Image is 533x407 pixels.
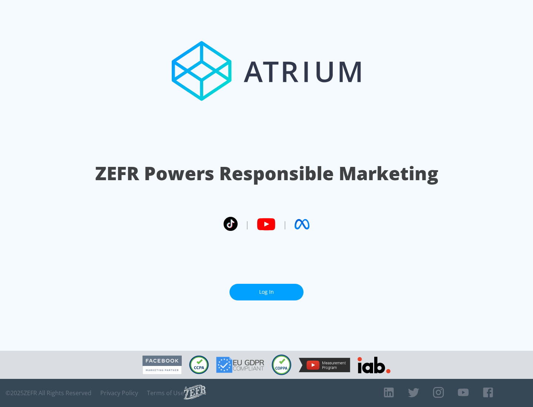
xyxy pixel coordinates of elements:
img: COPPA Compliant [272,354,291,375]
img: CCPA Compliant [189,356,209,374]
img: GDPR Compliant [216,357,264,373]
img: IAB [358,357,390,373]
a: Log In [229,284,304,300]
span: | [283,219,287,230]
span: | [245,219,249,230]
h1: ZEFR Powers Responsible Marketing [95,161,438,186]
img: Facebook Marketing Partner [143,356,182,374]
span: © 2025 ZEFR All Rights Reserved [6,389,91,397]
a: Terms of Use [147,389,184,397]
img: YouTube Measurement Program [299,358,350,372]
a: Privacy Policy [100,389,138,397]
